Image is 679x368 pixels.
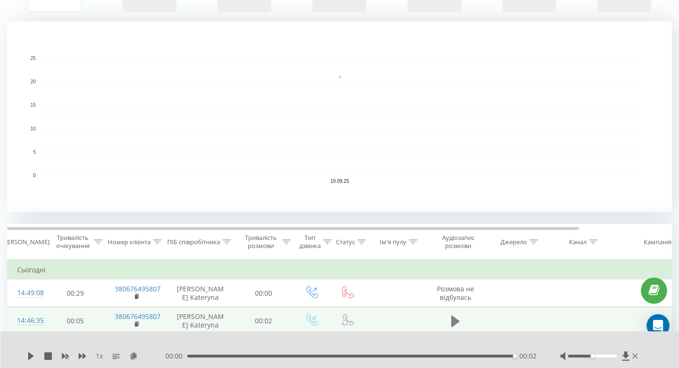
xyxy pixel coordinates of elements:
[519,351,537,361] span: 00:02
[54,234,91,250] div: Тривалість очікування
[647,314,669,337] div: Open Intercom Messenger
[1,238,50,246] div: [PERSON_NAME]
[115,312,161,321] a: 380676495807
[644,238,671,246] div: Кампанія
[513,354,517,358] div: Accessibility label
[33,149,36,155] text: 5
[242,234,280,250] div: Тривалість розмови
[115,284,161,293] a: 380676495807
[380,238,406,246] div: Ім'я пулу
[30,79,36,84] text: 20
[234,279,294,307] td: 00:00
[30,103,36,108] text: 15
[336,238,355,246] div: Статус
[17,311,36,330] div: 14:46:35
[165,351,187,361] span: 00:00
[591,354,595,358] div: Accessibility label
[167,279,234,307] td: [PERSON_NAME] Kateryna
[108,238,151,246] div: Номер клієнта
[7,21,672,212] svg: A chart.
[17,284,36,302] div: 14:49:08
[167,238,220,246] div: ПІБ співробітника
[30,56,36,61] text: 25
[33,173,36,178] text: 0
[500,238,527,246] div: Джерело
[234,307,294,335] td: 00:02
[569,238,587,246] div: Канал
[435,234,481,250] div: Аудіозапис розмови
[46,279,105,307] td: 00:29
[30,126,36,131] text: 10
[437,284,474,302] span: Розмова не відбулась
[331,179,349,184] text: 19.09.25
[299,234,321,250] div: Тип дзвінка
[96,351,103,361] span: 1 x
[46,307,105,335] td: 00:05
[167,307,234,335] td: [PERSON_NAME] Kateryna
